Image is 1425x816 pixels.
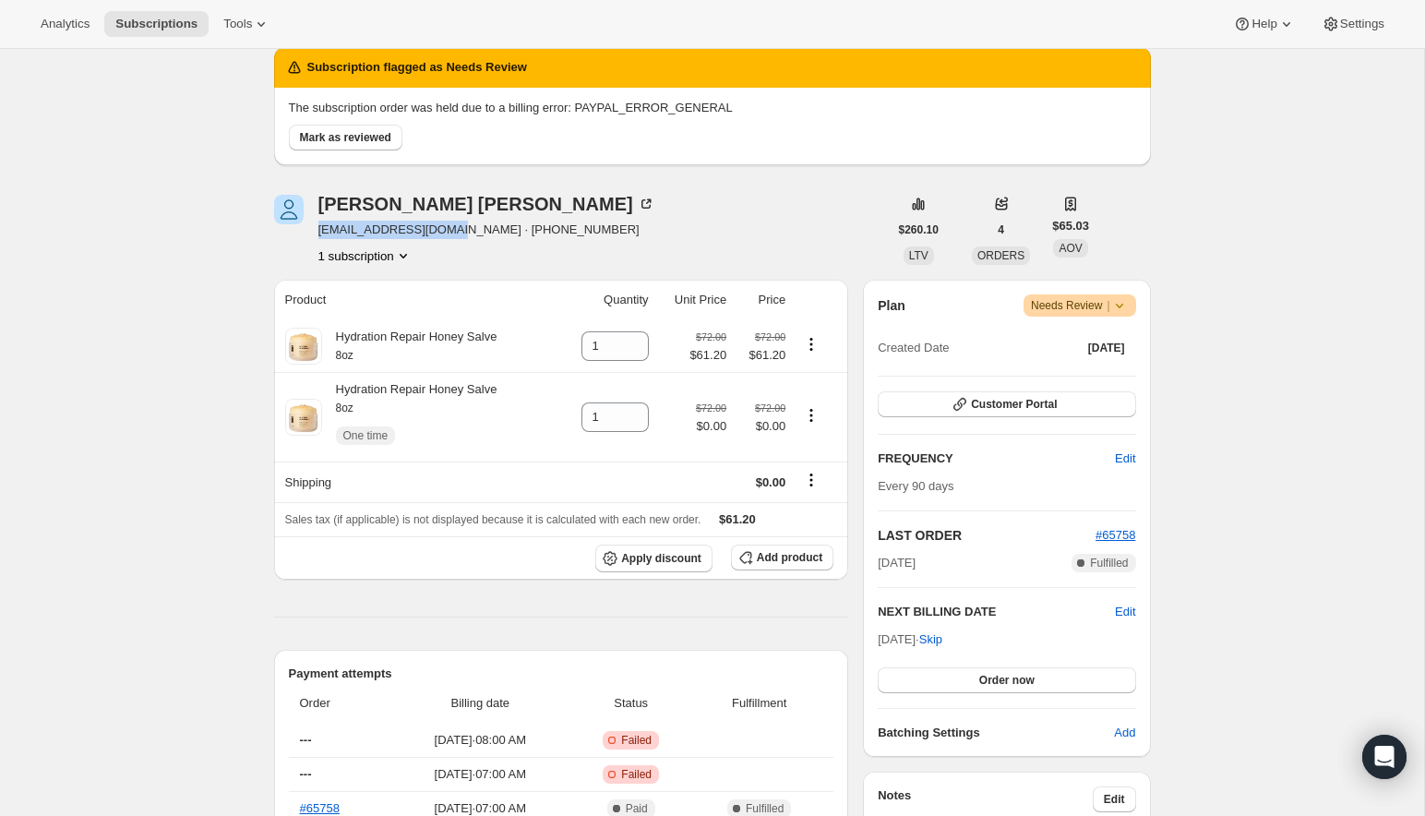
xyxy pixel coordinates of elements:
span: $260.10 [899,222,939,237]
img: product img [285,399,322,436]
span: Help [1251,17,1276,31]
div: Hydration Repair Honey Salve [322,328,497,365]
small: 8oz [336,349,353,362]
button: Edit [1093,786,1136,812]
span: $61.20 [719,512,756,526]
button: Shipping actions [796,470,826,490]
p: The subscription order was held due to a billing error: PAYPAL_ERROR_GENERAL [289,99,1136,117]
div: Open Intercom Messenger [1362,735,1407,779]
span: Subscriptions [115,17,198,31]
button: Product actions [796,334,826,354]
button: Customer Portal [878,391,1135,417]
span: [DATE] · 07:00 AM [394,765,566,784]
span: [DATE] [1088,341,1125,355]
button: Tools [212,11,281,37]
span: [DATE] · 08:00 AM [394,731,566,750]
span: Status [577,694,685,713]
button: 4 [987,217,1015,243]
span: $61.20 [689,346,726,365]
span: Fulfillment [696,694,822,713]
th: Shipping [274,462,557,502]
img: product img [285,328,322,365]
button: $260.10 [888,217,950,243]
span: $0.00 [737,417,785,436]
span: Add product [757,550,822,565]
span: Paid [626,801,648,816]
h3: Notes [878,786,1093,812]
span: Failed [621,767,652,782]
h2: Payment attempts [289,665,834,683]
a: #65758 [300,801,340,815]
div: [PERSON_NAME] [PERSON_NAME] [318,195,655,213]
th: Unit Price [654,280,733,320]
span: One time [343,428,389,443]
th: Quantity [557,280,653,320]
span: Failed [621,733,652,748]
span: Order now [979,673,1035,688]
h2: Plan [878,296,905,315]
h2: LAST ORDER [878,526,1096,545]
span: AOV [1059,242,1082,255]
span: $0.00 [756,475,786,489]
button: Skip [908,625,953,654]
th: Order [289,683,389,724]
span: $65.03 [1052,217,1089,235]
span: LTV [909,249,928,262]
button: Mark as reviewed [289,125,402,150]
button: Product actions [318,246,413,265]
span: Settings [1340,17,1384,31]
button: [DATE] [1077,335,1136,361]
span: | [1107,298,1109,313]
span: Billing date [394,694,566,713]
button: Add [1103,718,1146,748]
span: Every 90 days [878,479,953,493]
small: $72.00 [755,331,785,342]
h2: Subscription flagged as Needs Review [307,58,527,77]
span: Analytics [41,17,90,31]
span: Edit [1115,450,1135,468]
span: Apply discount [621,551,701,566]
small: $72.00 [696,402,726,414]
small: $72.00 [696,331,726,342]
h2: NEXT BILLING DATE [878,603,1115,621]
span: [DATE] [878,554,916,572]
button: Subscriptions [104,11,209,37]
button: Apply discount [595,545,712,572]
h2: FREQUENCY [878,450,1115,468]
small: $72.00 [755,402,785,414]
button: #65758 [1096,526,1135,545]
h6: Batching Settings [878,724,1114,742]
span: Fulfilled [746,801,784,816]
span: Mark as reviewed [300,130,391,145]
span: ORDERS [977,249,1024,262]
span: --- [300,767,312,781]
span: Fulfilled [1090,556,1128,570]
button: Help [1222,11,1306,37]
span: 4 [998,222,1004,237]
span: [DATE] · [878,632,942,646]
span: Needs Review [1031,296,1129,315]
button: Order now [878,667,1135,693]
span: --- [300,733,312,747]
a: #65758 [1096,528,1135,542]
button: Add product [731,545,833,570]
small: 8oz [336,402,353,414]
button: Analytics [30,11,101,37]
div: Hydration Repair Honey Salve [322,380,497,454]
span: $61.20 [737,346,785,365]
button: Edit [1115,603,1135,621]
span: Sales tax (if applicable) is not displayed because it is calculated with each new order. [285,513,701,526]
span: $0.00 [696,417,726,436]
span: Created Date [878,339,949,357]
span: Skip [919,630,942,649]
th: Price [732,280,791,320]
span: Edit [1104,792,1125,807]
span: Sharon Liberto [274,195,304,224]
span: Add [1114,724,1135,742]
button: Settings [1311,11,1395,37]
button: Edit [1104,444,1146,474]
span: Customer Portal [971,397,1057,412]
button: Product actions [796,405,826,426]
